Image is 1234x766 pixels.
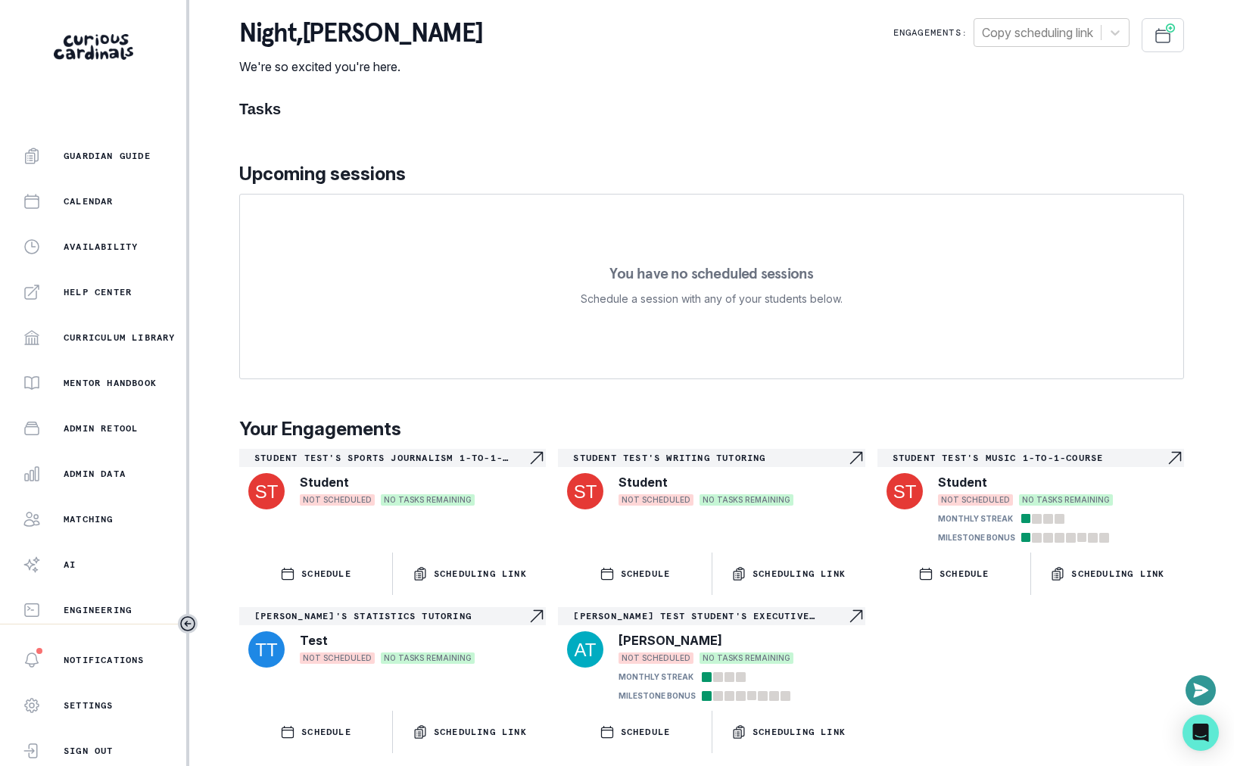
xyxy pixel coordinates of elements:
[712,711,865,753] button: Scheduling Link
[300,473,349,491] p: Student
[239,18,482,48] p: night , [PERSON_NAME]
[300,652,375,664] span: NOT SCHEDULED
[254,610,528,622] p: [PERSON_NAME]'s Statistics tutoring
[621,726,671,738] p: SCHEDULE
[558,553,711,595] button: SCHEDULE
[64,468,126,480] p: Admin Data
[893,26,968,39] p: Engagements:
[64,745,114,757] p: Sign Out
[248,631,285,668] img: svg
[64,195,114,207] p: Calendar
[64,422,138,434] p: Admin Retool
[64,150,151,162] p: Guardian Guide
[239,100,1184,118] h1: Tasks
[301,726,351,738] p: SCHEDULE
[239,416,1184,443] p: Your Engagements
[573,452,846,464] p: Student Test's Writing tutoring
[619,473,668,491] p: Student
[528,449,546,467] svg: Navigate to engagement page
[938,473,987,491] p: Student
[434,568,527,580] p: Scheduling Link
[178,614,198,634] button: Toggle sidebar
[619,690,696,702] p: MILESTONE BONUS
[239,553,392,595] button: SCHEDULE
[621,568,671,580] p: SCHEDULE
[1071,568,1164,580] p: Scheduling Link
[239,711,392,753] button: SCHEDULE
[619,494,693,506] span: NOT SCHEDULED
[558,711,711,753] button: SCHEDULE
[558,449,865,512] a: Student Test's Writing tutoringNavigate to engagement pageStudentNOT SCHEDULEDNO TASKS REMAINING
[393,711,546,753] button: Scheduling Link
[381,652,475,664] span: NO TASKS REMAINING
[938,532,1015,543] p: MILESTONE BONUS
[1186,675,1216,705] button: Open or close messaging widget
[567,473,603,509] img: svg
[847,607,865,625] svg: Navigate to engagement page
[239,58,482,76] p: We're so excited you're here.
[581,290,843,308] p: Schedule a session with any of your students below.
[619,671,693,683] p: MONTHLY STREAK
[877,553,1030,595] button: SCHEDULE
[254,452,528,464] p: Student Test's Sports Journalism 1-to-1-course
[847,449,865,467] svg: Navigate to engagement page
[609,266,813,281] p: You have no scheduled sessions
[54,34,133,60] img: Curious Cardinals Logo
[1183,715,1219,751] div: Open Intercom Messenger
[528,607,546,625] svg: Navigate to engagement page
[239,160,1184,188] p: Upcoming sessions
[887,473,923,509] img: svg
[700,494,793,506] span: NO TASKS REMAINING
[893,452,1166,464] p: Student Test's Music 1-to-1-course
[1142,18,1184,52] button: Schedule Sessions
[1166,449,1184,467] svg: Navigate to engagement page
[239,607,546,671] a: [PERSON_NAME]'s Statistics tutoringNavigate to engagement pageTestNOT SCHEDULEDNO TASKS REMAINING
[877,449,1184,546] a: Student Test's Music 1-to-1-courseNavigate to engagement pageStudentNOT SCHEDULEDNO TASKS REMAINI...
[300,494,375,506] span: NOT SCHEDULED
[301,568,351,580] p: SCHEDULE
[567,631,603,668] img: svg
[64,604,132,616] p: Engineering
[558,607,865,705] a: [PERSON_NAME] test student's Executive Function tutoringNavigate to engagement page[PERSON_NAME]N...
[938,513,1013,525] p: MONTHLY STREAK
[393,553,546,595] button: Scheduling Link
[753,568,846,580] p: Scheduling Link
[248,473,285,509] img: svg
[434,726,527,738] p: Scheduling Link
[940,568,989,580] p: SCHEDULE
[64,286,132,298] p: Help Center
[64,377,157,389] p: Mentor Handbook
[619,652,693,664] span: NOT SCHEDULED
[1031,553,1184,595] button: Scheduling Link
[64,559,76,571] p: AI
[753,726,846,738] p: Scheduling Link
[573,610,846,622] p: [PERSON_NAME] test student's Executive Function tutoring
[64,654,145,666] p: Notifications
[700,652,793,664] span: NO TASKS REMAINING
[64,699,114,712] p: Settings
[300,631,328,649] p: Test
[381,494,475,506] span: NO TASKS REMAINING
[64,241,138,253] p: Availability
[619,631,722,649] p: [PERSON_NAME]
[938,494,1013,506] span: NOT SCHEDULED
[64,513,114,525] p: Matching
[64,332,176,344] p: Curriculum Library
[239,449,546,512] a: Student Test's Sports Journalism 1-to-1-courseNavigate to engagement pageStudentNOT SCHEDULEDNO T...
[712,553,865,595] button: Scheduling Link
[1019,494,1113,506] span: NO TASKS REMAINING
